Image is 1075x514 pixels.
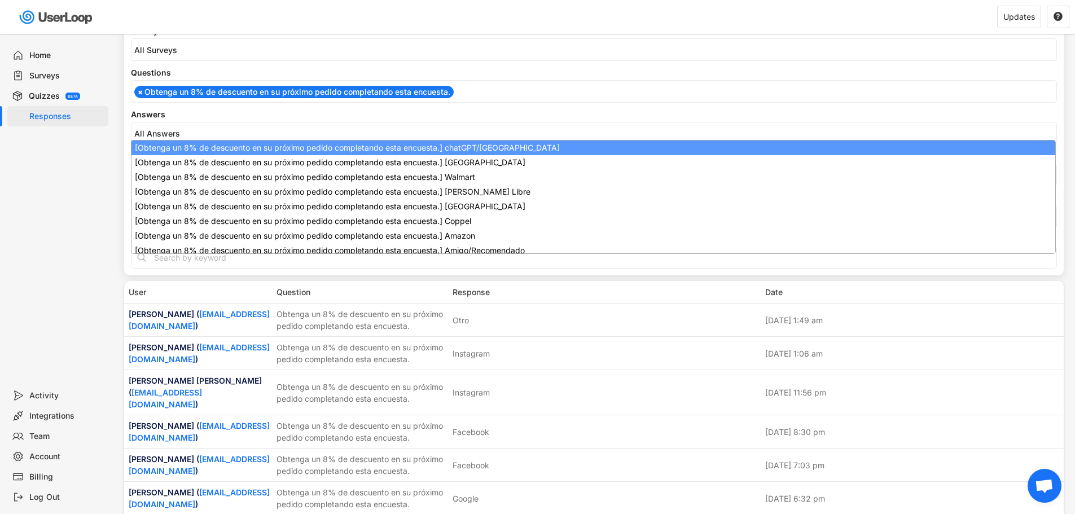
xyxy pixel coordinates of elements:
[765,348,1060,359] div: [DATE] 1:06 am
[277,486,446,510] div: Obtenga un 8% de descuento en su próximo pedido completando esta encuesta.
[131,184,1055,199] li: [Obtenga un 8% de descuento en su próximo pedido completando esta encuesta.] [PERSON_NAME] Libre
[129,341,270,365] div: [PERSON_NAME] ( )
[453,493,479,504] div: Google
[129,286,270,298] div: User
[765,459,1060,471] div: [DATE] 7:03 pm
[131,246,1057,269] input: Search by keyword
[765,314,1060,326] div: [DATE] 1:49 am
[29,472,104,482] div: Billing
[453,459,489,471] div: Facebook
[129,453,270,477] div: [PERSON_NAME] ( )
[1003,13,1035,21] div: Updates
[453,426,489,438] div: Facebook
[29,451,104,462] div: Account
[765,286,1060,298] div: Date
[17,6,96,29] img: userloop-logo-01.svg
[131,69,1057,77] div: Questions
[29,91,60,102] div: Quizzes
[277,286,446,298] div: Question
[1053,12,1063,22] button: 
[134,45,1059,55] input: All Surveys
[453,386,490,398] div: Instagram
[129,309,270,331] a: [EMAIL_ADDRESS][DOMAIN_NAME]
[134,129,1059,138] input: All Answers
[453,286,758,298] div: Response
[129,421,270,442] a: [EMAIL_ADDRESS][DOMAIN_NAME]
[277,341,446,365] div: Obtenga un 8% de descuento en su próximo pedido completando esta encuesta.
[129,487,270,509] a: [EMAIL_ADDRESS][DOMAIN_NAME]
[29,71,104,81] div: Surveys
[129,388,202,409] a: [EMAIL_ADDRESS][DOMAIN_NAME]
[129,375,270,410] div: [PERSON_NAME] [PERSON_NAME] ( )
[129,486,270,510] div: [PERSON_NAME] ( )
[29,431,104,442] div: Team
[453,348,490,359] div: Instagram
[453,314,469,326] div: Otro
[138,88,143,96] span: ×
[29,50,104,61] div: Home
[131,111,1057,118] div: Answers
[277,420,446,443] div: Obtenga un 8% de descuento en su próximo pedido completando esta encuesta.
[29,492,104,503] div: Log Out
[129,308,270,332] div: [PERSON_NAME] ( )
[29,411,104,421] div: Integrations
[68,94,78,98] div: BETA
[129,454,270,476] a: [EMAIL_ADDRESS][DOMAIN_NAME]
[765,386,1060,398] div: [DATE] 11:56 pm
[131,214,1055,229] li: [Obtenga un 8% de descuento en su próximo pedido completando esta encuesta.] Coppel
[131,243,1055,258] li: [Obtenga un 8% de descuento en su próximo pedido completando esta encuesta.] Amigo/Recomendado
[1054,11,1063,21] text: 
[131,140,1055,155] li: [Obtenga un 8% de descuento en su próximo pedido completando esta encuesta.] chatGPT/[GEOGRAPHIC_...
[131,155,1055,170] li: [Obtenga un 8% de descuento en su próximo pedido completando esta encuesta.] [GEOGRAPHIC_DATA]
[1028,469,1061,503] div: Bate-papo aberto
[29,111,104,122] div: Responses
[277,381,446,405] div: Obtenga un 8% de descuento en su próximo pedido completando esta encuesta.
[129,342,270,364] a: [EMAIL_ADDRESS][DOMAIN_NAME]
[765,426,1060,438] div: [DATE] 8:30 pm
[131,199,1055,214] li: [Obtenga un 8% de descuento en su próximo pedido completando esta encuesta.] [GEOGRAPHIC_DATA]
[131,170,1055,184] li: [Obtenga un 8% de descuento en su próximo pedido completando esta encuesta.] Walmart
[277,308,446,332] div: Obtenga un 8% de descuento en su próximo pedido completando esta encuesta.
[765,493,1060,504] div: [DATE] 6:32 pm
[131,229,1055,243] li: [Obtenga un 8% de descuento en su próximo pedido completando esta encuesta.] Amazon
[134,86,454,98] li: Obtenga un 8% de descuento en su próximo pedido completando esta encuesta.
[129,420,270,443] div: [PERSON_NAME] ( )
[29,390,104,401] div: Activity
[131,27,1057,35] div: Survey
[277,453,446,477] div: Obtenga un 8% de descuento en su próximo pedido completando esta encuesta.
